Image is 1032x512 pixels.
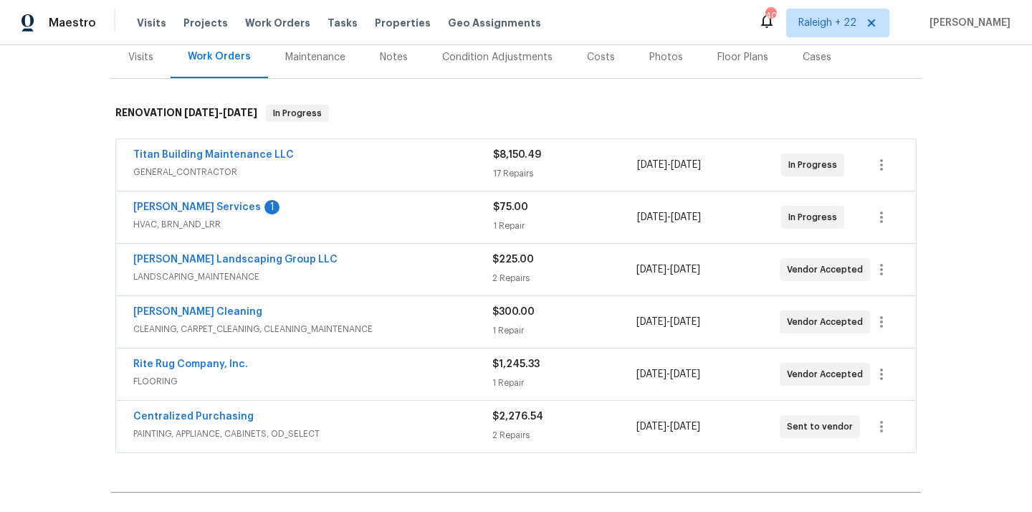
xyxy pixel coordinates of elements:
div: Costs [587,50,615,65]
span: Visits [137,16,166,30]
span: [DATE] [670,422,700,432]
div: Notes [380,50,408,65]
div: 2 Repairs [492,428,636,442]
div: Photos [649,50,683,65]
div: RENOVATION [DATE]-[DATE]In Progress [111,90,921,136]
span: [DATE] [223,108,257,118]
span: - [636,315,700,329]
span: $75.00 [493,202,528,212]
span: [DATE] [636,369,666,379]
a: [PERSON_NAME] Landscaping Group LLC [133,255,338,265]
span: Raleigh + 22 [798,16,856,30]
span: Work Orders [245,16,310,30]
span: [DATE] [636,265,666,275]
span: In Progress [788,210,843,224]
span: [DATE] [637,160,667,170]
h6: RENOVATION [115,105,257,122]
span: Vendor Accepted [787,262,869,277]
span: [DATE] [670,265,700,275]
span: $300.00 [492,307,535,317]
span: [DATE] [670,317,700,327]
span: - [636,367,700,381]
span: - [636,419,700,434]
div: Maintenance [285,50,345,65]
span: $8,150.49 [493,150,541,160]
span: In Progress [267,106,328,120]
span: $1,245.33 [492,359,540,369]
span: $2,276.54 [492,412,543,422]
span: Sent to vendor [787,419,859,434]
span: - [637,158,701,172]
span: Projects [183,16,228,30]
span: Vendor Accepted [787,315,869,329]
div: 1 Repair [492,323,636,338]
span: $225.00 [492,255,534,265]
div: Floor Plans [717,50,768,65]
span: [PERSON_NAME] [924,16,1010,30]
span: LANDSCAPING_MAINTENANCE [133,270,492,284]
span: FLOORING [133,374,492,389]
div: Work Orders [188,49,251,64]
span: Geo Assignments [448,16,541,30]
span: CLEANING, CARPET_CLEANING, CLEANING_MAINTENANCE [133,322,492,336]
span: Vendor Accepted [787,367,869,381]
a: [PERSON_NAME] Services [133,202,261,212]
span: - [184,108,257,118]
span: [DATE] [637,212,667,222]
span: [DATE] [184,108,219,118]
div: 2 Repairs [492,271,636,285]
div: 406 [765,9,775,23]
span: - [637,210,701,224]
div: 1 Repair [492,376,636,390]
span: [DATE] [636,317,666,327]
div: 1 [264,200,279,214]
span: HVAC, BRN_AND_LRR [133,217,493,232]
div: Visits [128,50,153,65]
span: PAINTING, APPLIANCE, CABINETS, OD_SELECT [133,427,492,441]
span: Tasks [328,18,358,28]
span: Maestro [49,16,96,30]
a: [PERSON_NAME] Cleaning [133,307,262,317]
span: GENERAL_CONTRACTOR [133,165,493,179]
div: 1 Repair [493,219,637,233]
span: [DATE] [670,369,700,379]
span: [DATE] [671,212,701,222]
span: Properties [375,16,431,30]
span: [DATE] [671,160,701,170]
span: - [636,262,700,277]
a: Centralized Purchasing [133,412,254,422]
a: Rite Rug Company, Inc. [133,359,248,369]
a: Titan Building Maintenance LLC [133,150,294,160]
span: [DATE] [636,422,666,432]
div: Condition Adjustments [442,50,553,65]
div: Cases [803,50,831,65]
span: In Progress [788,158,843,172]
div: 17 Repairs [493,166,637,181]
